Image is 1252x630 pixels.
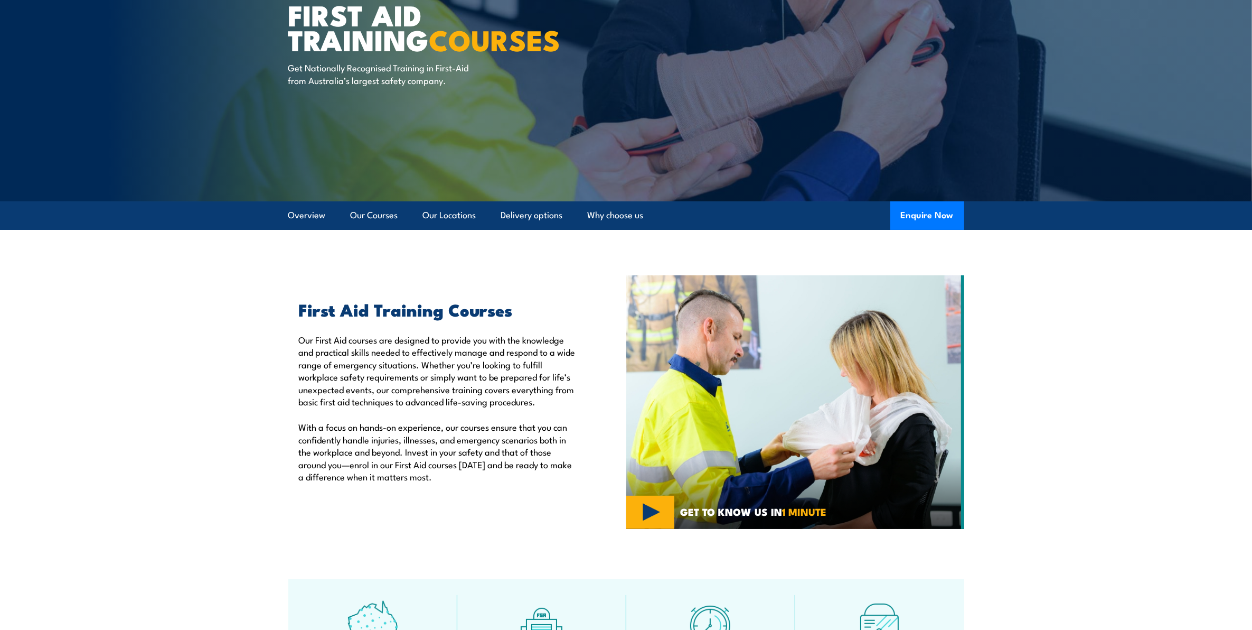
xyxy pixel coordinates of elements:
[288,201,326,229] a: Overview
[890,201,964,230] button: Enquire Now
[501,201,563,229] a: Delivery options
[680,507,826,516] span: GET TO KNOW US IN
[288,61,481,86] p: Get Nationally Recognised Training in First-Aid from Australia’s largest safety company.
[588,201,644,229] a: Why choose us
[299,302,578,317] h2: First Aid Training Courses
[782,504,826,519] strong: 1 MINUTE
[299,421,578,483] p: With a focus on hands-on experience, our courses ensure that you can confidently handle injuries,...
[288,2,549,51] h1: First Aid Training
[299,333,578,407] p: Our First Aid courses are designed to provide you with the knowledge and practical skills needed ...
[423,201,476,229] a: Our Locations
[429,17,561,61] strong: COURSES
[626,275,964,529] img: Fire & Safety Australia deliver Health and Safety Representatives Training Courses – HSR Training
[351,201,398,229] a: Our Courses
